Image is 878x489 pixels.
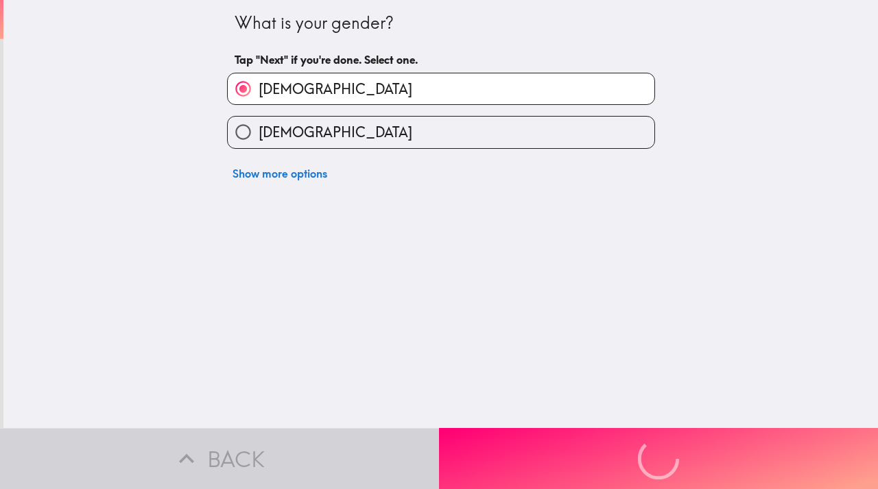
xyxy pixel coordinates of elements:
[259,80,412,99] span: [DEMOGRAPHIC_DATA]
[228,73,654,104] button: [DEMOGRAPHIC_DATA]
[235,52,648,67] h6: Tap "Next" if you're done. Select one.
[235,12,648,35] div: What is your gender?
[227,160,333,187] button: Show more options
[228,117,654,147] button: [DEMOGRAPHIC_DATA]
[259,123,412,142] span: [DEMOGRAPHIC_DATA]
